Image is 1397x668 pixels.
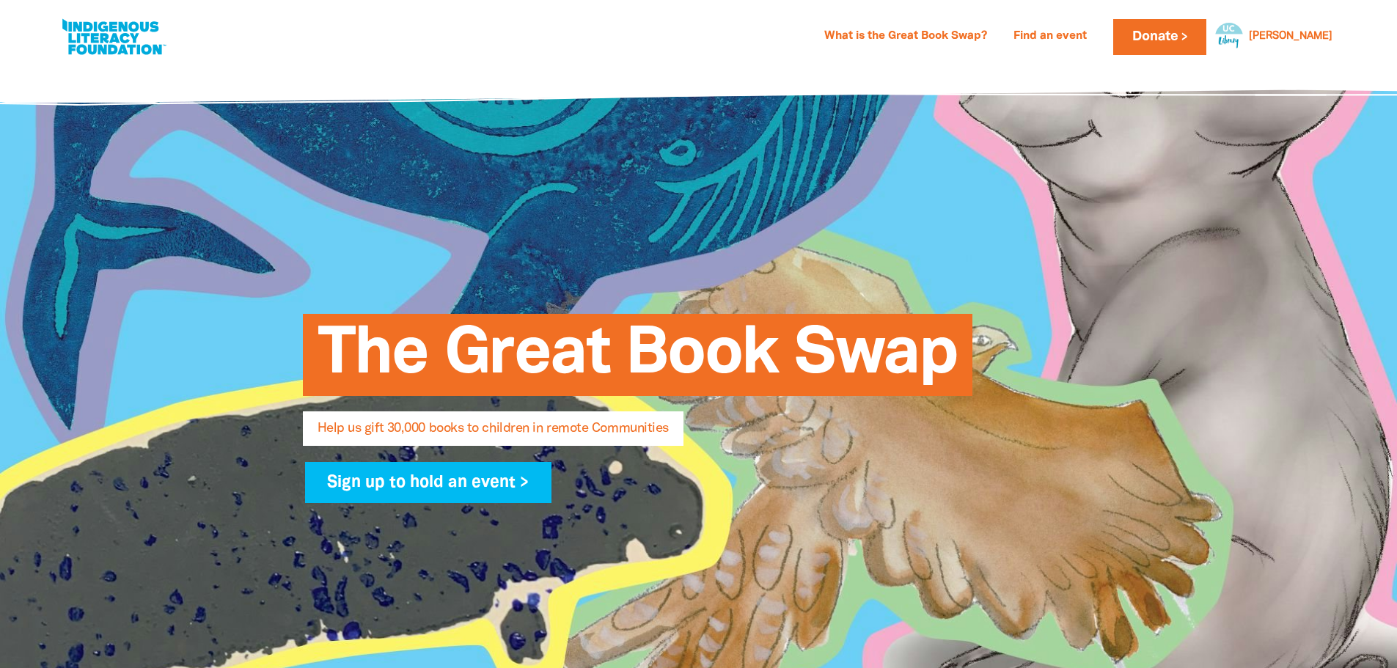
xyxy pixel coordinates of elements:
[1005,25,1096,48] a: Find an event
[815,25,996,48] a: What is the Great Book Swap?
[1113,19,1206,55] a: Donate
[318,325,958,396] span: The Great Book Swap
[305,462,552,503] a: Sign up to hold an event >
[1249,32,1332,42] a: [PERSON_NAME]
[318,422,669,446] span: Help us gift 30,000 books to children in remote Communities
